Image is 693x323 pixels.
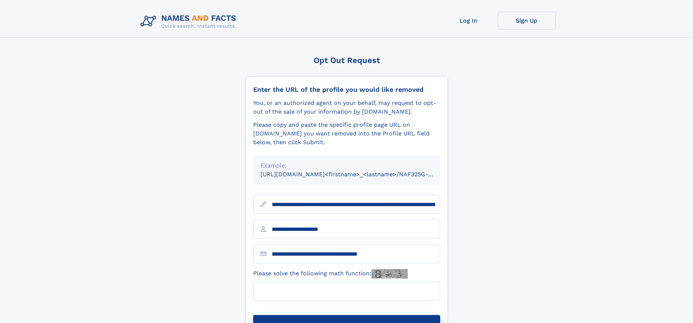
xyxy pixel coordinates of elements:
label: Please solve the following math function: [253,269,408,279]
div: Example: [260,161,433,170]
div: Enter the URL of the profile you would like removed [253,86,440,94]
div: You, or an authorized agent on your behalf, may request to opt-out of the sale of your informatio... [253,99,440,116]
small: [URL][DOMAIN_NAME]<firstname>_<lastname>/NAF325G-xxxxxxxx [260,171,454,178]
a: Log In [439,12,498,29]
img: Logo Names and Facts [138,12,242,31]
a: Sign Up [498,12,556,29]
div: Please copy and paste the specific profile page URL on [DOMAIN_NAME] you want removed into the Pr... [253,121,440,147]
div: Opt Out Request [246,56,448,65]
